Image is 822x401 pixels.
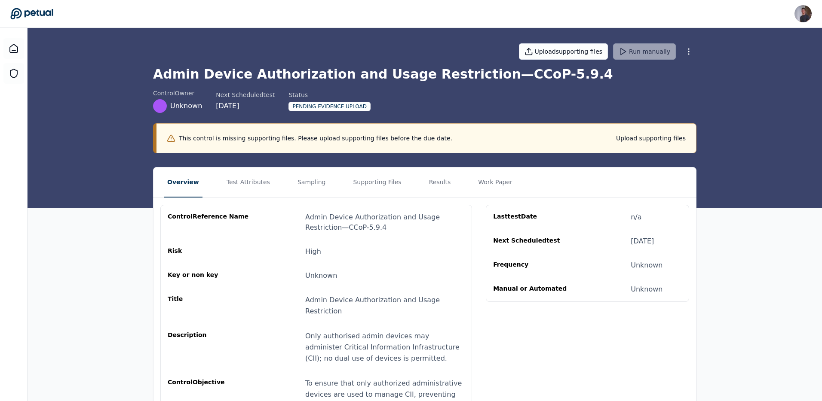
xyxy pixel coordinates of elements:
button: Uploadsupporting files [519,43,608,60]
a: Go to Dashboard [10,8,53,20]
div: Key or non key [168,270,250,281]
a: SOC [3,63,24,84]
span: Admin Device Authorization and Usage Restriction [305,296,440,315]
div: Title [168,295,250,317]
p: This control is missing supporting files. Please upload supporting files before the due date. [179,134,452,143]
nav: Tabs [153,167,696,197]
div: [DATE] [216,101,275,111]
button: More Options [681,44,696,59]
div: [DATE] [631,236,654,246]
div: Next Scheduled test [216,91,275,99]
div: Manual or Automated [493,284,576,295]
div: Admin Device Authorization and Usage Restriction — CCoP-5.9.4 [305,212,465,233]
div: control Reference Name [168,212,250,233]
button: Results [426,167,454,197]
a: Dashboard [3,38,24,59]
h1: Admin Device Authorization and Usage Restriction — CCoP-5.9.4 [153,67,696,82]
button: Run manually [613,43,676,60]
div: Frequency [493,260,576,270]
div: Pending Evidence Upload [288,102,371,111]
div: Risk [168,246,250,257]
button: Work Paper [475,167,516,197]
div: control Owner [153,89,202,97]
div: Unknown [305,270,337,281]
div: Unknown [631,284,663,295]
div: Description [168,331,250,364]
div: Unknown [631,260,663,270]
div: Status [288,91,371,99]
div: n/a [631,212,641,222]
img: Andrew Li [794,5,812,22]
button: Upload supporting files [616,134,686,143]
button: Sampling [294,167,329,197]
div: Next Scheduled test [493,236,576,246]
div: Only authorised admin devices may administer Critical Information Infrastructure (CII); no dual u... [305,331,465,364]
span: Unknown [170,101,202,111]
button: Overview [164,167,202,197]
div: Last test Date [493,212,576,222]
div: High [305,246,321,257]
button: Supporting Files [350,167,405,197]
button: Test Attributes [223,167,273,197]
